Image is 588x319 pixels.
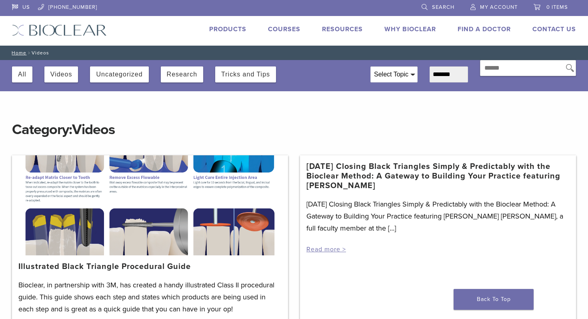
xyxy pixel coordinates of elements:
p: Bioclear, in partnership with 3M, has created a handy illustrated Class II procedural guide. This... [18,279,282,315]
a: Courses [268,25,300,33]
a: Why Bioclear [384,25,436,33]
a: Read more > [306,245,346,253]
button: All [18,66,26,82]
p: [DATE] Closing Black Triangles Simply & Predictably with the Bioclear Method: A Gateway to Buildi... [306,198,570,234]
span: Videos [72,121,115,138]
div: Select Topic [371,67,417,82]
button: Research [167,66,197,82]
span: My Account [480,4,518,10]
a: Contact Us [532,25,576,33]
button: Tricks and Tips [221,66,270,82]
a: Find A Doctor [458,25,511,33]
a: [DATE] Closing Black Triangles Simply & Predictably with the Bioclear Method: A Gateway to Buildi... [306,162,570,191]
img: Bioclear [12,24,107,36]
nav: Videos [6,46,582,60]
span: / [26,51,32,55]
a: Home [9,50,26,56]
a: Products [209,25,246,33]
button: Videos [50,66,72,82]
h1: Category: [12,104,576,139]
a: Resources [322,25,363,33]
a: Back To Top [454,289,534,310]
span: 0 items [546,4,568,10]
a: Illustrated Black Triangle Procedural Guide [18,262,191,271]
button: Uncategorized [96,66,142,82]
span: Search [432,4,454,10]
